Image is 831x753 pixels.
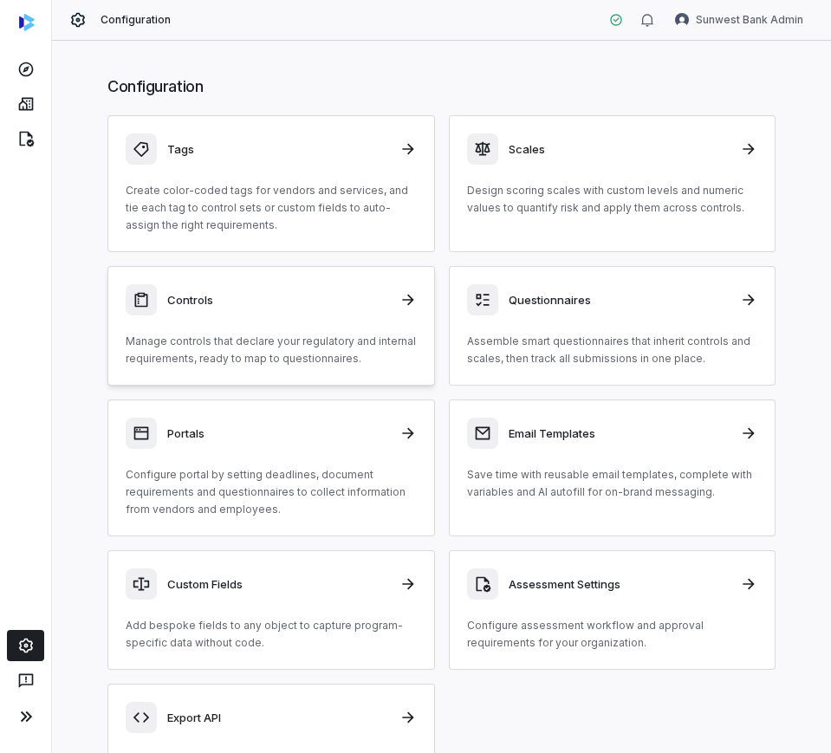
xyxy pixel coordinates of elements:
a: ControlsManage controls that declare your regulatory and internal requirements, ready to map to q... [107,266,435,386]
p: Assemble smart questionnaires that inherit controls and scales, then track all submissions in one... [467,333,758,367]
a: Email TemplatesSave time with reusable email templates, complete with variables and AI autofill f... [449,399,776,536]
h3: Export API [167,710,389,725]
a: ScalesDesign scoring scales with custom levels and numeric values to quantify risk and apply them... [449,115,776,252]
img: Sunwest Bank Admin avatar [675,13,689,27]
a: TagsCreate color-coded tags for vendors and services, and tie each tag to control sets or custom ... [107,115,435,252]
h3: Portals [167,425,389,441]
p: Save time with reusable email templates, complete with variables and AI autofill for on-brand mes... [467,466,758,501]
p: Add bespoke fields to any object to capture program-specific data without code. [126,617,417,652]
button: Sunwest Bank Admin avatarSunwest Bank Admin [665,7,814,33]
h3: Tags [167,141,389,157]
a: QuestionnairesAssemble smart questionnaires that inherit controls and scales, then track all subm... [449,266,776,386]
h3: Assessment Settings [509,576,730,592]
p: Configure portal by setting deadlines, document requirements and questionnaires to collect inform... [126,466,417,518]
p: Configure assessment workflow and approval requirements for your organization. [467,617,758,652]
h3: Questionnaires [509,292,730,308]
p: Design scoring scales with custom levels and numeric values to quantify risk and apply them acros... [467,182,758,217]
p: Create color-coded tags for vendors and services, and tie each tag to control sets or custom fiel... [126,182,417,234]
span: Sunwest Bank Admin [696,13,803,27]
span: Configuration [101,13,172,27]
h3: Custom Fields [167,576,389,592]
a: Custom FieldsAdd bespoke fields to any object to capture program-specific data without code. [107,550,435,670]
h3: Scales [509,141,730,157]
h3: Controls [167,292,389,308]
h1: Configuration [107,75,776,98]
a: PortalsConfigure portal by setting deadlines, document requirements and questionnaires to collect... [107,399,435,536]
h3: Email Templates [509,425,730,441]
img: svg%3e [19,14,35,31]
p: Manage controls that declare your regulatory and internal requirements, ready to map to questionn... [126,333,417,367]
a: Assessment SettingsConfigure assessment workflow and approval requirements for your organization. [449,550,776,670]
